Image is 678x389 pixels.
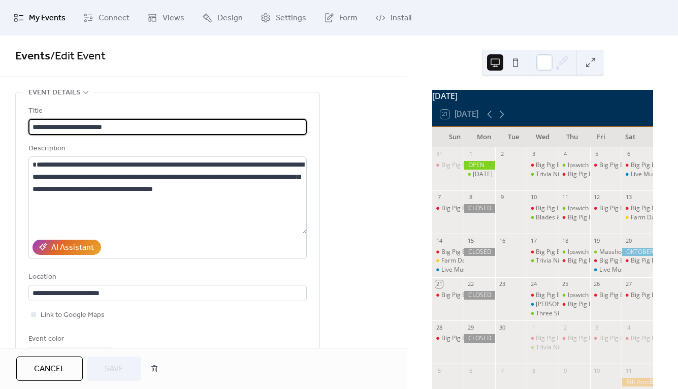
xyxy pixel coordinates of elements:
[590,204,622,213] div: Big Pig BBQ
[568,170,601,179] div: Big Pig BBQ
[51,242,94,254] div: AI Assistant
[625,280,632,288] div: 27
[562,367,569,374] div: 9
[568,213,601,222] div: Big Pig BBQ
[536,343,568,352] div: Trivia Night
[616,127,645,147] div: Sat
[432,90,653,102] div: [DATE]
[464,291,495,300] div: CLOSED
[562,237,569,244] div: 18
[391,12,411,24] span: Install
[590,248,622,256] div: Masshole Dog Biscuits: Pop-Up
[467,280,474,288] div: 22
[527,248,558,256] div: Big Pig BBQ
[467,367,474,374] div: 6
[15,45,50,68] a: Events
[622,378,653,386] div: 8th AnniBREWsary Bash!
[467,323,474,331] div: 29
[498,150,506,158] div: 2
[528,127,558,147] div: Wed
[50,45,106,68] span: / Edit Event
[622,213,653,222] div: Farm Days at Appleton Farm
[498,237,506,244] div: 16
[568,256,601,265] div: Big Pig BBQ
[593,237,601,244] div: 19
[499,127,528,147] div: Tue
[568,334,601,343] div: Big Pig BBQ
[527,291,558,300] div: Big Pig BBQ
[441,161,475,170] div: Big Pig BBQ
[527,213,558,222] div: Blades & Brews Woodcarving Workshop
[568,161,647,170] div: Ipswich Homegrown Market
[316,4,365,31] a: Form
[599,291,633,300] div: Big Pig BBQ
[631,334,664,343] div: Big Pig BBQ
[28,333,110,345] div: Event color
[432,291,464,300] div: Big Pig BBQ
[622,161,653,170] div: Big Pig BBQ
[559,170,590,179] div: Big Pig BBQ
[568,204,647,213] div: Ipswich Homegrown Market
[41,309,105,321] span: Link to Google Maps
[559,300,590,309] div: Big Pig BBQ
[536,161,569,170] div: Big Pig BBQ
[28,105,305,117] div: Title
[435,237,443,244] div: 14
[16,356,83,381] button: Cancel
[473,170,493,179] div: [DATE]
[593,280,601,288] div: 26
[536,170,568,179] div: Trivia Night
[593,193,601,201] div: 12
[530,367,537,374] div: 8
[368,4,419,31] a: Install
[28,143,305,155] div: Description
[441,204,475,213] div: Big Pig BBQ
[435,367,443,374] div: 5
[217,12,243,24] span: Design
[435,150,443,158] div: 31
[467,193,474,201] div: 8
[33,240,101,255] button: AI Assistant
[441,334,475,343] div: Big Pig BBQ
[568,291,647,300] div: Ipswich Homegrown Market
[622,204,653,213] div: Big Pig BBQ
[590,291,622,300] div: Big Pig BBQ
[622,256,653,265] div: Big Pig BBQ
[99,12,130,24] span: Connect
[590,334,622,343] div: Big Pig BBQ
[631,161,664,170] div: Big Pig BBQ
[559,204,590,213] div: Ipswich Homegrown Market
[441,256,542,265] div: Farm Days at [GEOGRAPHIC_DATA]
[559,334,590,343] div: Big Pig BBQ
[559,291,590,300] div: Ipswich Homegrown Market
[527,343,558,352] div: Trivia Night
[559,213,590,222] div: Big Pig BBQ
[253,4,314,31] a: Settings
[527,170,558,179] div: Trivia Night
[587,127,616,147] div: Fri
[530,150,537,158] div: 3
[625,367,632,374] div: 11
[432,266,464,274] div: Live Music: Steve Dennis Acoustic
[568,248,647,256] div: Ipswich Homegrown Market
[622,291,653,300] div: Big Pig BBQ
[6,4,73,31] a: My Events
[530,323,537,331] div: 1
[464,334,495,343] div: CLOSED
[76,4,137,31] a: Connect
[28,271,305,283] div: Location
[599,256,633,265] div: Big Pig BBQ
[527,300,558,309] div: Sally Baby's Silver Dollars
[441,248,475,256] div: Big Pig BBQ
[559,248,590,256] div: Ipswich Homegrown Market
[590,161,622,170] div: Big Pig BBQ
[536,248,569,256] div: Big Pig BBQ
[536,291,569,300] div: Big Pig BBQ
[536,300,643,309] div: [PERSON_NAME] Baby's Silver Dollars
[530,280,537,288] div: 24
[432,256,464,265] div: Farm Days at Appleton Farm
[562,323,569,331] div: 2
[599,204,633,213] div: Big Pig BBQ
[622,334,653,343] div: Big Pig BBQ
[29,12,66,24] span: My Events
